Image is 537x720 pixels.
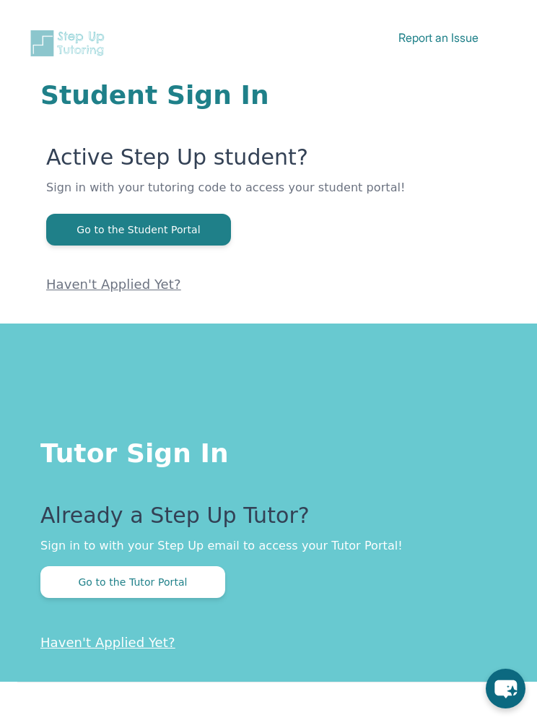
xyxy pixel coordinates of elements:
[40,503,497,537] p: Already a Step Up Tutor?
[40,635,175,650] a: Haven't Applied Yet?
[29,29,110,58] img: Step Up Tutoring horizontal logo
[46,222,231,236] a: Go to the Student Portal
[46,144,497,179] p: Active Step Up student?
[40,537,497,555] p: Sign in to with your Step Up email to access your Tutor Portal!
[46,179,497,214] p: Sign in with your tutoring code to access your student portal!
[46,277,181,292] a: Haven't Applied Yet?
[486,669,525,708] button: chat-button
[40,433,497,468] h1: Tutor Sign In
[46,214,231,246] button: Go to the Student Portal
[40,575,225,589] a: Go to the Tutor Portal
[398,30,479,45] a: Report an Issue
[40,566,225,598] button: Go to the Tutor Portal
[40,81,497,110] h1: Student Sign In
